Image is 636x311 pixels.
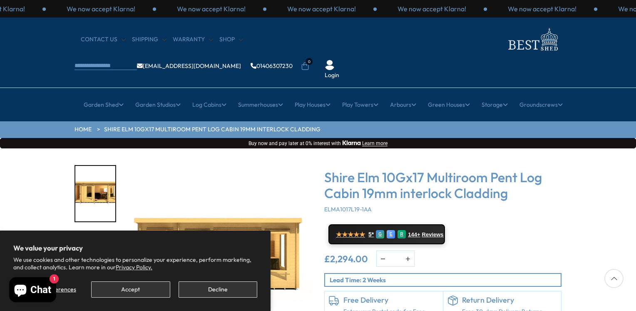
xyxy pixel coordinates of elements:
inbox-online-store-chat: Shopify online store chat [7,277,59,304]
a: Storage [482,94,508,115]
a: Green Houses [428,94,470,115]
p: We now accept Klarna! [67,4,135,13]
span: ELMA1017L19-1AA [324,206,372,213]
a: 0 [301,62,309,70]
a: Shop [219,35,243,44]
span: 0 [306,58,313,65]
a: Garden Studios [135,94,181,115]
div: E [387,230,395,238]
h2: We value your privacy [13,244,257,252]
p: We use cookies and other technologies to personalize your experience, perform marketing, and coll... [13,256,257,271]
a: Warranty [173,35,213,44]
img: Elm2990x50909_9x16_8000LIFESTYLE_ebb03b52-3ad0-433a-96f0-8190fa0c79cb_200x200.jpg [75,166,115,221]
p: Lead Time: 2 Weeks [330,276,561,284]
a: HOME [75,125,92,134]
div: G [376,230,384,238]
h6: Return Delivery [462,296,557,305]
a: CONTACT US [81,35,126,44]
a: Play Towers [342,94,378,115]
img: User Icon [325,60,335,70]
a: Groundscrews [519,94,563,115]
a: Login [325,71,339,80]
div: R [397,230,406,238]
img: logo [503,26,561,53]
p: We now accept Klarna! [397,4,466,13]
a: [EMAIL_ADDRESS][DOMAIN_NAME] [137,63,241,69]
div: 2 / 3 [266,4,377,13]
a: Arbours [390,94,416,115]
a: Summerhouses [238,94,283,115]
h6: Free Delivery [343,296,439,305]
div: 1 / 10 [75,165,116,222]
a: ★★★★★ 5* G E R 144+ Reviews [328,224,445,244]
p: We now accept Klarna! [287,4,356,13]
span: Reviews [422,231,444,238]
a: Garden Shed [84,94,124,115]
a: Play Houses [295,94,330,115]
button: Accept [91,281,170,298]
span: ★★★★★ [336,231,365,238]
button: Decline [179,281,257,298]
a: 01406307230 [251,63,293,69]
div: 1 / 3 [156,4,266,13]
a: Privacy Policy. [116,263,152,271]
a: Log Cabins [192,94,226,115]
h3: Shire Elm 10Gx17 Multiroom Pent Log Cabin 19mm interlock Cladding [324,169,561,201]
div: 1 / 3 [487,4,597,13]
span: 144+ [408,231,420,238]
a: Shire Elm 10Gx17 Multiroom Pent Log Cabin 19mm interlock Cladding [104,125,320,134]
p: We now accept Klarna! [177,4,246,13]
ins: £2,294.00 [324,254,368,263]
p: We now accept Klarna! [508,4,576,13]
a: Shipping [132,35,166,44]
div: 3 / 3 [377,4,487,13]
div: 3 / 3 [46,4,156,13]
